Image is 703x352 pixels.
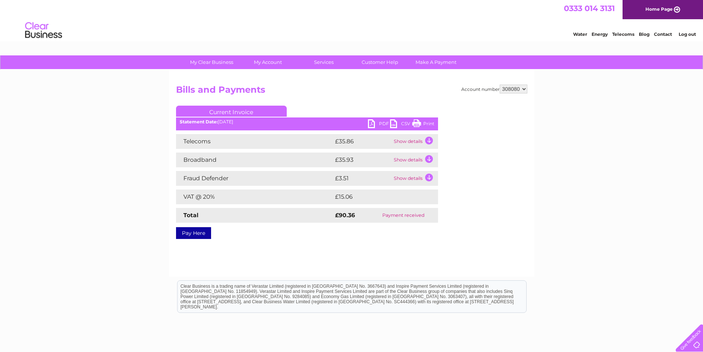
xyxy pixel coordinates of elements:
[237,55,298,69] a: My Account
[333,171,392,186] td: £3.51
[176,153,333,167] td: Broadband
[176,227,211,239] a: Pay Here
[392,134,438,149] td: Show details
[392,171,438,186] td: Show details
[176,134,333,149] td: Telecoms
[335,212,355,219] strong: £90.36
[176,171,333,186] td: Fraud Defender
[392,153,438,167] td: Show details
[461,85,527,93] div: Account number
[180,119,218,124] b: Statement Date:
[654,31,672,37] a: Contact
[183,212,199,219] strong: Total
[176,189,333,204] td: VAT @ 20%
[349,55,410,69] a: Customer Help
[25,19,62,42] img: logo.png
[293,55,354,69] a: Services
[679,31,696,37] a: Log out
[573,31,587,37] a: Water
[639,31,649,37] a: Blog
[181,55,242,69] a: My Clear Business
[390,119,412,130] a: CSV
[176,119,438,124] div: [DATE]
[333,153,392,167] td: £35.93
[612,31,634,37] a: Telecoms
[333,189,423,204] td: £15.06
[369,208,438,223] td: Payment received
[412,119,434,130] a: Print
[178,4,526,36] div: Clear Business is a trading name of Verastar Limited (registered in [GEOGRAPHIC_DATA] No. 3667643...
[564,4,615,13] a: 0333 014 3131
[176,106,287,117] a: Current Invoice
[176,85,527,99] h2: Bills and Payments
[592,31,608,37] a: Energy
[406,55,466,69] a: Make A Payment
[368,119,390,130] a: PDF
[333,134,392,149] td: £35.86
